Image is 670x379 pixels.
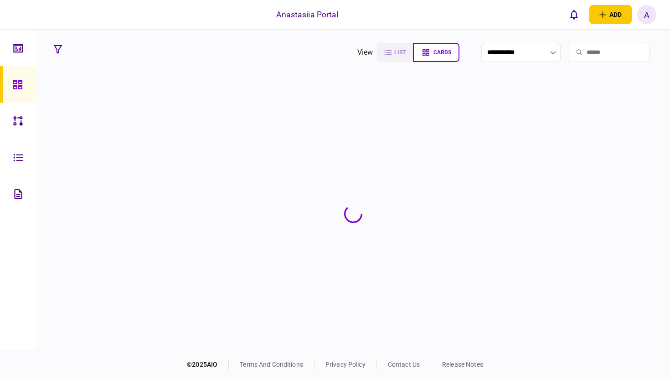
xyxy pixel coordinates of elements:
[240,361,303,368] a: terms and conditions
[388,361,420,368] a: contact us
[187,360,229,369] div: © 2025 AIO
[377,43,413,62] button: list
[357,47,373,58] div: view
[413,43,459,62] button: cards
[565,5,584,24] button: open notifications list
[433,49,451,56] span: cards
[589,5,632,24] button: open adding identity options
[394,49,406,56] span: list
[637,5,656,24] button: A
[442,361,483,368] a: release notes
[325,361,366,368] a: privacy policy
[276,9,338,21] div: Anastasiia Portal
